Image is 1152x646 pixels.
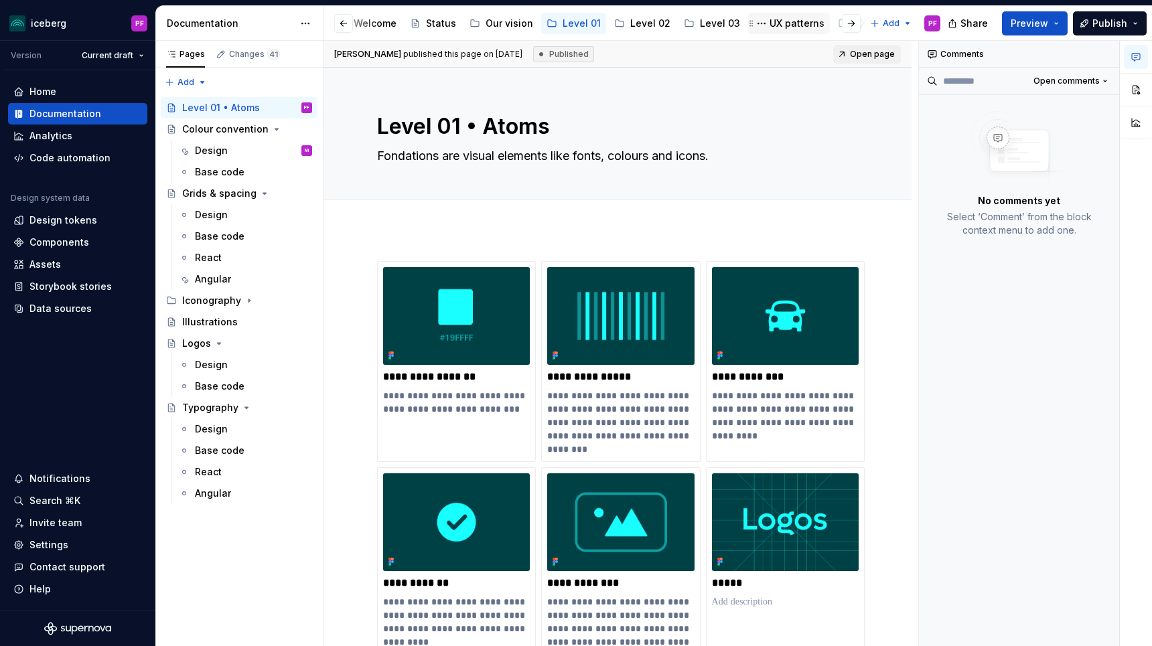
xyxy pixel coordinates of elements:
[182,315,238,329] div: Illustrations
[173,483,317,504] a: Angular
[8,276,147,297] a: Storybook stories
[11,50,42,61] div: Version
[161,73,211,92] button: Add
[541,13,606,34] a: Level 01
[29,214,97,227] div: Design tokens
[161,290,317,311] div: Iconography
[177,77,194,88] span: Add
[464,13,538,34] a: Our vision
[173,140,317,161] a: DesignM
[31,17,66,30] div: iceberg
[173,161,317,183] a: Base code
[182,294,241,307] div: Iconography
[173,247,317,268] a: React
[8,232,147,253] a: Components
[218,10,749,37] div: Page tree
[8,468,147,489] button: Notifications
[374,145,855,167] textarea: Fondations are visual elements like fonts, colours and icons.
[1002,11,1068,35] button: Preview
[267,49,280,60] span: 41
[29,85,56,98] div: Home
[173,354,317,376] a: Design
[167,17,293,30] div: Documentation
[547,473,694,571] img: 49765ed6-a6d4-43c1-ba2e-54488742a980.png
[29,236,89,249] div: Components
[195,380,244,393] div: Base code
[173,268,317,290] a: Angular
[748,13,830,34] a: UX patterns
[941,11,997,35] button: Share
[8,81,147,102] a: Home
[305,144,309,157] div: M
[700,17,740,30] div: Level 03
[29,107,101,120] div: Documentation
[161,311,317,333] a: Illustrations
[29,302,92,315] div: Data sources
[1092,17,1127,30] span: Publish
[3,9,153,37] button: icebergPF
[161,97,317,504] div: Page tree
[76,46,150,65] button: Current draft
[166,49,205,60] div: Pages
[8,490,147,511] button: Search ⌘K
[29,129,72,143] div: Analytics
[44,622,111,635] svg: Supernova Logo
[919,41,1119,68] div: Comments
[182,101,260,114] div: Level 01 • Atoms
[928,18,937,29] div: PF
[195,422,228,436] div: Design
[866,14,916,33] button: Add
[383,267,530,365] img: e211630f-23a9-456c-9d67-977e0799940e.png
[8,534,147,556] a: Settings
[195,144,228,157] div: Design
[334,49,522,60] span: published this page on [DATE]
[8,125,147,147] a: Analytics
[82,50,133,61] span: Current draft
[161,333,317,354] a: Logos
[182,337,211,350] div: Logos
[833,45,901,64] a: Open page
[173,226,317,247] a: Base code
[883,18,899,29] span: Add
[195,165,244,179] div: Base code
[161,397,317,418] a: Typography
[304,101,309,114] div: PF
[29,258,61,271] div: Assets
[29,151,111,165] div: Code automation
[29,280,112,293] div: Storybook stories
[195,487,231,500] div: Angular
[334,49,401,59] span: [PERSON_NAME]
[29,494,80,507] div: Search ⌘K
[173,440,317,461] a: Base code
[173,376,317,397] a: Base code
[8,254,147,275] a: Assets
[195,251,222,264] div: React
[486,17,533,30] div: Our vision
[11,193,90,204] div: Design system data
[8,578,147,600] button: Help
[563,17,601,30] div: Level 01
[712,267,859,365] img: 3ddfb736-c7df-476b-aa09-63552fef16cd.png
[1011,17,1048,30] span: Preview
[426,17,456,30] div: Status
[29,516,82,530] div: Invite team
[1073,11,1147,35] button: Publish
[195,272,231,286] div: Angular
[978,194,1060,208] p: No comments yet
[9,15,25,31] img: 418c6d47-6da6-4103-8b13-b5999f8989a1.png
[383,473,530,571] img: e9cd29f0-30e7-413a-82bf-7b444b8b1112.png
[8,147,147,169] a: Code automation
[678,13,745,34] a: Level 03
[195,358,228,372] div: Design
[173,204,317,226] a: Design
[135,18,144,29] div: PF
[182,401,238,414] div: Typography
[770,17,824,30] div: UX patterns
[374,110,855,143] textarea: Level 01 • Atoms
[161,118,317,140] a: Colour convention
[630,17,670,30] div: Level 02
[29,560,105,574] div: Contact support
[8,298,147,319] a: Data sources
[195,444,244,457] div: Base code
